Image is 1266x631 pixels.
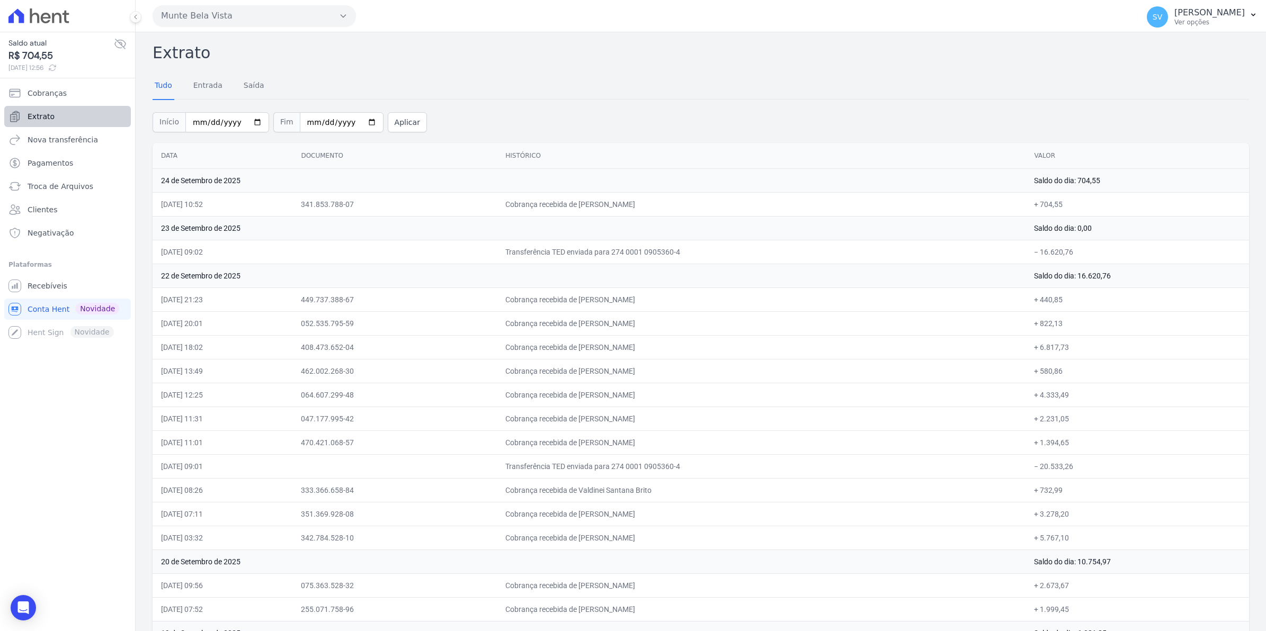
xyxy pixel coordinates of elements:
[497,359,1026,383] td: Cobrança recebida de [PERSON_NAME]
[153,73,174,100] a: Tudo
[153,311,292,335] td: [DATE] 20:01
[4,222,131,244] a: Negativação
[1026,192,1249,216] td: + 704,55
[497,430,1026,454] td: Cobrança recebida de [PERSON_NAME]
[497,335,1026,359] td: Cobrança recebida de [PERSON_NAME]
[497,287,1026,311] td: Cobrança recebida de [PERSON_NAME]
[8,49,114,63] span: R$ 704,55
[28,111,55,122] span: Extrato
[292,597,497,621] td: 255.071.758-96
[1026,573,1249,597] td: + 2.673,67
[28,88,67,98] span: Cobranças
[28,304,69,314] span: Conta Hent
[292,478,497,502] td: 333.366.658-84
[4,199,131,220] a: Clientes
[153,430,292,454] td: [DATE] 11:01
[497,407,1026,430] td: Cobrança recebida de [PERSON_NAME]
[497,597,1026,621] td: Cobrança recebida de [PERSON_NAME]
[1026,240,1249,264] td: − 16.620,76
[4,129,131,150] a: Nova transferência
[292,526,497,549] td: 342.784.528-10
[292,383,497,407] td: 064.607.299-48
[8,63,114,73] span: [DATE] 12:56
[11,595,36,620] div: Open Intercom Messenger
[292,502,497,526] td: 351.369.928-08
[153,41,1249,65] h2: Extrato
[292,359,497,383] td: 462.002.268-30
[1026,526,1249,549] td: + 5.767,10
[4,83,131,104] a: Cobranças
[153,287,292,311] td: [DATE] 21:23
[292,407,497,430] td: 047.177.995-42
[28,228,74,238] span: Negativação
[1026,216,1249,240] td: Saldo do dia: 0,00
[497,240,1026,264] td: Transferência TED enviada para 274 0001 0905360-4
[1026,478,1249,502] td: + 732,99
[1026,143,1249,169] th: Valor
[497,192,1026,216] td: Cobrança recebida de [PERSON_NAME]
[1026,335,1249,359] td: + 6.817,73
[497,383,1026,407] td: Cobrança recebida de [PERSON_NAME]
[1174,7,1245,18] p: [PERSON_NAME]
[1026,359,1249,383] td: + 580,86
[153,597,292,621] td: [DATE] 07:52
[153,478,292,502] td: [DATE] 08:26
[1026,597,1249,621] td: + 1.999,45
[4,275,131,296] a: Recebíveis
[1026,264,1249,287] td: Saldo do dia: 16.620,76
[153,502,292,526] td: [DATE] 07:11
[153,5,356,26] button: Munte Bela Vista
[28,134,98,145] span: Nova transferência
[1026,430,1249,454] td: + 1.394,65
[8,258,127,271] div: Plataformas
[153,335,292,359] td: [DATE] 18:02
[497,311,1026,335] td: Cobrança recebida de [PERSON_NAME]
[292,430,497,454] td: 470.421.068-57
[153,112,185,132] span: Início
[28,204,57,215] span: Clientes
[8,83,127,343] nav: Sidebar
[1153,13,1162,21] span: SV
[28,158,73,168] span: Pagamentos
[76,303,119,314] span: Novidade
[153,407,292,430] td: [DATE] 11:31
[153,359,292,383] td: [DATE] 13:49
[191,73,225,100] a: Entrada
[28,281,67,291] span: Recebíveis
[153,143,292,169] th: Data
[242,73,266,100] a: Saída
[4,176,131,197] a: Troca de Arquivos
[153,168,1026,192] td: 24 de Setembro de 2025
[273,112,300,132] span: Fim
[153,526,292,549] td: [DATE] 03:32
[153,573,292,597] td: [DATE] 09:56
[153,264,1026,287] td: 22 de Setembro de 2025
[153,454,292,478] td: [DATE] 09:01
[1026,168,1249,192] td: Saldo do dia: 704,55
[153,549,1026,573] td: 20 de Setembro de 2025
[8,38,114,49] span: Saldo atual
[1138,2,1266,32] button: SV [PERSON_NAME] Ver opções
[28,181,93,192] span: Troca de Arquivos
[153,216,1026,240] td: 23 de Setembro de 2025
[292,287,497,311] td: 449.737.388-67
[292,335,497,359] td: 408.473.652-04
[1026,383,1249,407] td: + 4.333,49
[497,454,1026,478] td: Transferência TED enviada para 274 0001 0905360-4
[1026,549,1249,573] td: Saldo do dia: 10.754,97
[497,502,1026,526] td: Cobrança recebida de [PERSON_NAME]
[1026,287,1249,311] td: + 440,85
[153,240,292,264] td: [DATE] 09:02
[1026,454,1249,478] td: − 20.533,26
[4,152,131,174] a: Pagamentos
[388,112,427,132] button: Aplicar
[1026,407,1249,430] td: + 2.231,05
[153,383,292,407] td: [DATE] 12:25
[497,478,1026,502] td: Cobrança recebida de Valdinei Santana Brito
[292,143,497,169] th: Documento
[153,192,292,216] td: [DATE] 10:52
[1026,502,1249,526] td: + 3.278,20
[1174,18,1245,26] p: Ver opções
[497,143,1026,169] th: Histórico
[4,106,131,127] a: Extrato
